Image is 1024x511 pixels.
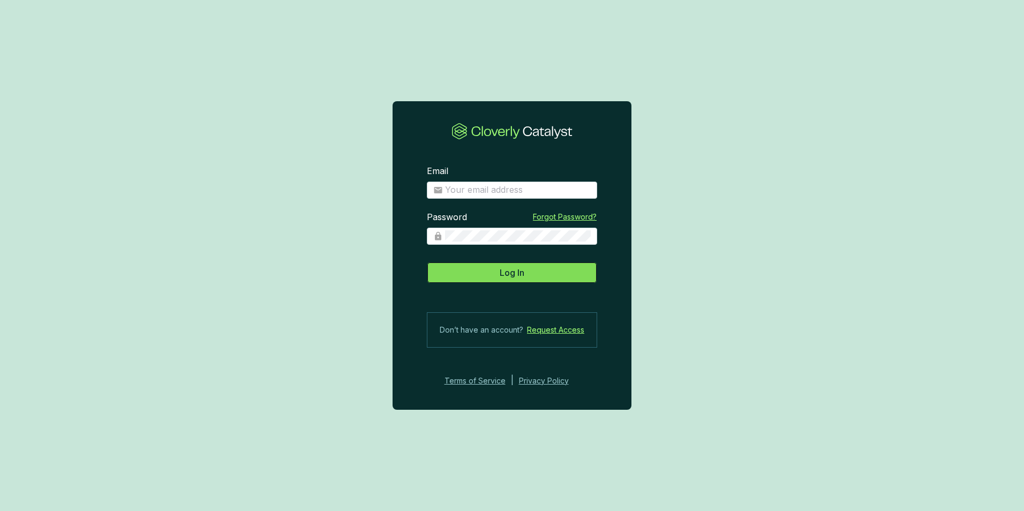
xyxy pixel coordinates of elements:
span: Log In [500,266,524,279]
a: Terms of Service [441,374,506,387]
a: Forgot Password? [533,212,597,222]
input: Email [445,184,591,196]
div: | [511,374,514,387]
button: Log In [427,262,597,283]
a: Request Access [527,324,584,336]
label: Email [427,166,448,177]
label: Password [427,212,467,223]
a: Privacy Policy [519,374,583,387]
input: Password [445,230,591,242]
span: Don’t have an account? [440,324,523,336]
